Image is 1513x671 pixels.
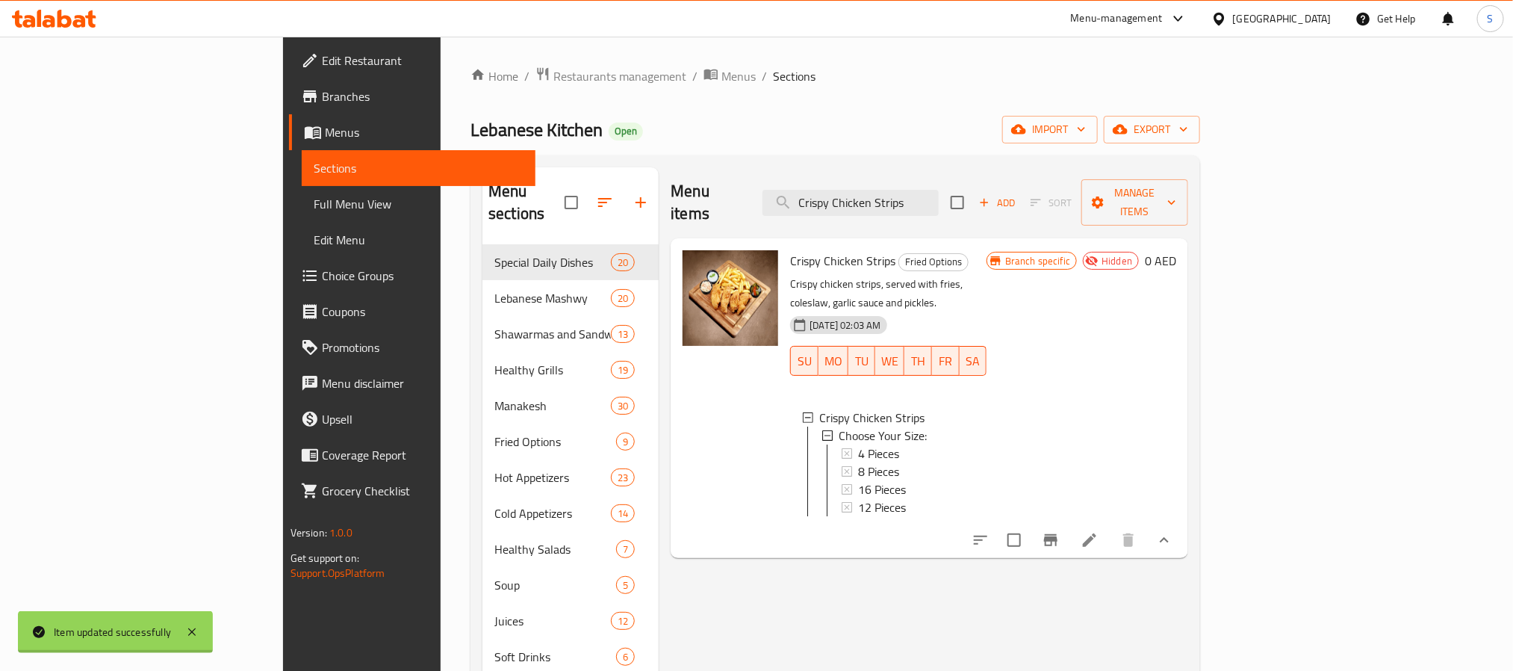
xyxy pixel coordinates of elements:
[494,433,616,451] div: Fried Options
[839,427,927,445] span: Choose Your Size:
[858,498,906,516] span: 12 Pieces
[1071,10,1163,28] div: Menu-management
[494,540,616,558] div: Healthy Salads
[683,250,778,346] img: Crispy Chicken Strips
[553,67,686,85] span: Restaurants management
[616,433,635,451] div: items
[482,244,659,280] div: Special Daily Dishes20
[966,350,981,372] span: SA
[291,523,327,542] span: Version:
[611,361,635,379] div: items
[1002,116,1098,143] button: import
[611,325,635,343] div: items
[291,548,359,568] span: Get support on:
[773,67,815,85] span: Sections
[289,365,535,401] a: Menu disclaimer
[587,185,623,220] span: Sort sections
[482,424,659,460] div: Fried Options9
[289,78,535,114] a: Branches
[609,125,643,137] span: Open
[482,603,659,639] div: Juices12
[302,186,535,222] a: Full Menu View
[612,363,634,377] span: 19
[470,113,603,146] span: Lebanese Kitchen
[329,523,352,542] span: 1.0.0
[289,294,535,330] a: Coupons
[617,578,634,593] span: 5
[999,254,1076,268] span: Branch specific
[616,540,635,558] div: items
[494,469,611,486] span: Hot Appetizers
[314,231,524,249] span: Edit Menu
[1155,531,1173,549] svg: Show Choices
[322,87,524,105] span: Branches
[1093,184,1176,221] span: Manage items
[494,612,611,630] div: Juices
[289,114,535,150] a: Menus
[494,504,611,522] div: Cold Appetizers
[494,576,616,594] span: Soup
[325,123,524,141] span: Menus
[1116,120,1188,139] span: export
[611,612,635,630] div: items
[848,346,876,376] button: TU
[535,67,686,86] a: Restaurants management
[611,397,635,415] div: items
[721,67,756,85] span: Menus
[289,330,535,365] a: Promotions
[470,67,1200,86] nav: breadcrumb
[938,350,954,372] span: FR
[494,397,611,415] span: Manakesh
[910,350,926,372] span: TH
[612,291,634,306] span: 20
[762,190,939,216] input: search
[819,409,925,427] span: Crispy Chicken Strips
[54,624,171,640] div: Item updated successfully
[1021,191,1081,214] span: Select section first
[1233,10,1332,27] div: [GEOGRAPHIC_DATA]
[612,399,634,413] span: 30
[617,650,634,664] span: 6
[289,473,535,509] a: Grocery Checklist
[314,195,524,213] span: Full Menu View
[942,187,973,218] span: Select section
[1146,522,1182,558] button: show more
[611,289,635,307] div: items
[322,267,524,285] span: Choice Groups
[858,463,899,480] span: 8 Pieces
[762,67,767,85] li: /
[609,123,643,140] div: Open
[790,346,818,376] button: SU
[302,150,535,186] a: Sections
[960,346,987,376] button: SA
[612,507,634,521] span: 14
[790,250,895,272] span: Crispy Chicken Strips
[1096,254,1138,268] span: Hidden
[616,576,635,594] div: items
[494,325,611,343] span: Shawarmas and Sandwiches
[482,460,659,495] div: Hot Appetizers23
[322,374,524,392] span: Menu disclaimer
[898,253,969,271] div: Fried Options
[494,253,611,271] span: Special Daily Dishes
[973,191,1021,214] button: Add
[322,338,524,356] span: Promotions
[623,185,659,220] button: Add section
[482,531,659,567] div: Healthy Salads7
[963,522,998,558] button: sort-choices
[612,471,634,485] span: 23
[998,525,1030,556] span: Select to update
[881,350,898,372] span: WE
[494,648,616,666] span: Soft Drinks
[494,361,611,379] span: Healthy Grills
[973,191,1021,214] span: Add item
[824,350,842,372] span: MO
[1145,250,1176,271] h6: 0 AED
[482,495,659,531] div: Cold Appetizers14
[291,563,385,583] a: Support.OpsPlatform
[617,435,634,449] span: 9
[932,346,960,376] button: FR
